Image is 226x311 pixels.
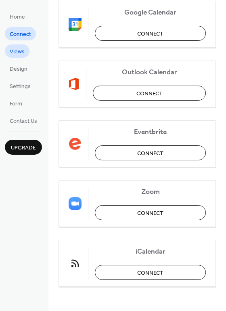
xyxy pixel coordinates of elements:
img: google [69,18,82,31]
img: ical [69,257,82,270]
span: iCalendar [95,247,206,256]
span: Google Calendar [95,8,206,17]
span: Connect [137,149,163,158]
span: Connect [136,89,163,98]
button: Connect [95,145,206,160]
span: Design [10,65,27,74]
button: Upgrade [5,140,42,155]
span: Home [10,13,25,21]
img: outlook [69,78,80,90]
a: Form [5,97,27,110]
span: Eventbrite [95,128,206,136]
span: Views [10,48,25,56]
span: Settings [10,82,31,91]
button: Connect [95,205,206,220]
a: Home [5,10,30,23]
span: Contact Us [10,117,37,126]
a: Views [5,44,29,58]
button: Connect [95,26,206,41]
a: Settings [5,79,36,92]
img: zoom [69,197,82,210]
img: eventbrite [69,137,82,150]
span: Upgrade [11,144,36,152]
a: Design [5,62,32,75]
button: Connect [95,265,206,280]
span: Connect [137,269,163,277]
span: Connect [137,29,163,38]
a: Connect [5,27,36,40]
span: Connect [137,209,163,217]
span: Connect [10,30,31,39]
a: Contact Us [5,114,42,127]
span: Zoom [95,187,206,196]
span: Outlook Calendar [93,68,206,76]
span: Form [10,100,22,108]
button: Connect [93,86,206,101]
